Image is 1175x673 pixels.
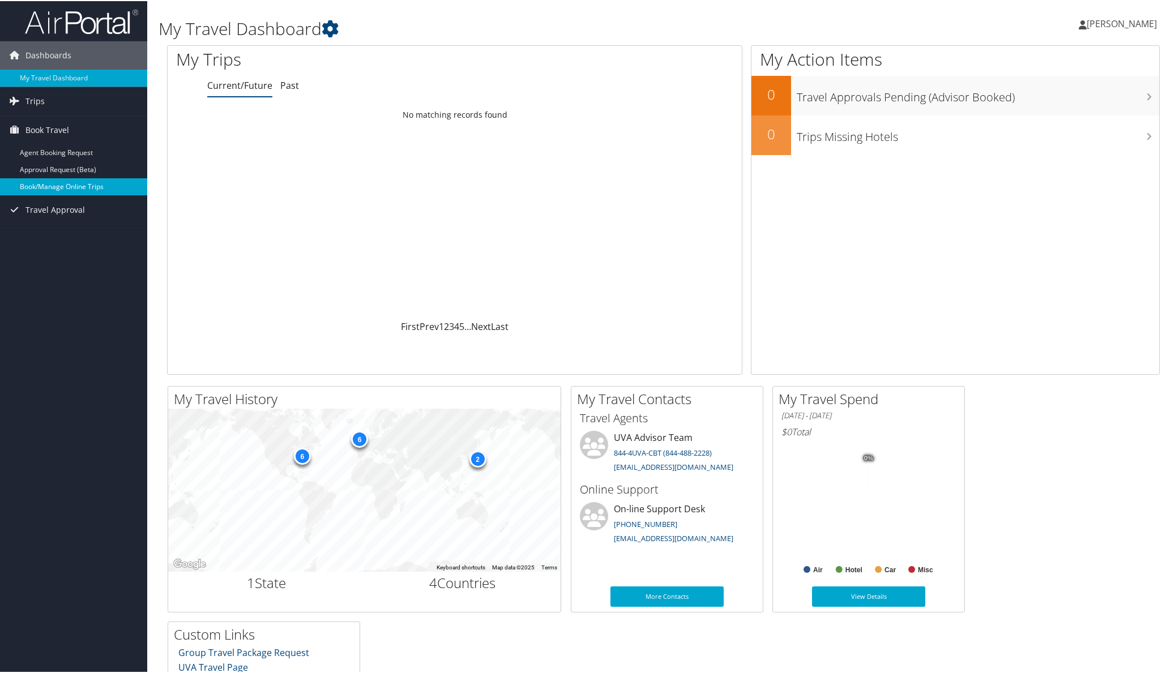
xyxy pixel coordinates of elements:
span: Trips [25,86,45,114]
a: 5 [459,319,464,332]
a: [PHONE_NUMBER] [614,518,677,528]
text: Air [813,565,823,573]
a: First [401,319,420,332]
a: 844-4UVA-CBT (844-488-2228) [614,447,712,457]
a: Terms (opens in new tab) [541,563,557,569]
a: UVA Travel Page [178,660,248,672]
span: Travel Approval [25,195,85,223]
h1: My Action Items [751,46,1159,70]
a: Current/Future [207,78,272,91]
h3: Travel Agents [580,409,754,425]
img: airportal-logo.png [25,7,138,34]
h2: My Travel Spend [779,388,964,408]
h2: My Travel Contacts [577,388,763,408]
span: 4 [429,572,437,591]
text: Misc [918,565,933,573]
a: 3 [449,319,454,332]
h1: My Trips [176,46,494,70]
a: 0Travel Approvals Pending (Advisor Booked) [751,75,1159,114]
span: … [464,319,471,332]
text: Car [885,565,896,573]
span: $0 [781,425,792,437]
a: [EMAIL_ADDRESS][DOMAIN_NAME] [614,532,733,542]
h3: Online Support [580,481,754,496]
a: More Contacts [610,585,724,606]
h6: [DATE] - [DATE] [781,409,956,420]
h3: Trips Missing Hotels [797,122,1159,144]
button: Keyboard shortcuts [437,563,485,571]
a: Open this area in Google Maps (opens a new window) [171,556,208,571]
h2: Countries [373,572,553,591]
td: No matching records found [168,104,742,124]
h2: My Travel History [174,388,561,408]
a: [PERSON_NAME] [1079,6,1168,40]
h6: Total [781,425,956,437]
li: On-line Support Desk [574,501,760,547]
a: 4 [454,319,459,332]
h1: My Travel Dashboard [159,16,832,40]
a: 0Trips Missing Hotels [751,114,1159,154]
span: [PERSON_NAME] [1087,16,1157,29]
span: Dashboards [25,40,71,68]
a: 1 [439,319,444,332]
span: Book Travel [25,115,69,143]
a: Prev [420,319,439,332]
div: 2 [469,449,486,466]
a: Last [491,319,509,332]
a: 2 [444,319,449,332]
a: Group Travel Package Request [178,645,309,658]
span: Map data ©2025 [492,563,535,569]
h2: State [177,572,356,591]
h2: Custom Links [174,624,360,643]
a: View Details [812,585,925,606]
a: [EMAIL_ADDRESS][DOMAIN_NAME] [614,461,733,471]
img: Google [171,556,208,571]
a: Past [280,78,299,91]
text: Hotel [845,565,862,573]
li: UVA Advisor Team [574,430,760,476]
h2: 0 [751,84,791,103]
div: 6 [351,430,368,447]
h2: 0 [751,123,791,143]
h3: Travel Approvals Pending (Advisor Booked) [797,83,1159,104]
span: 1 [247,572,255,591]
tspan: 0% [864,454,873,461]
div: 6 [293,447,310,464]
a: Next [471,319,491,332]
